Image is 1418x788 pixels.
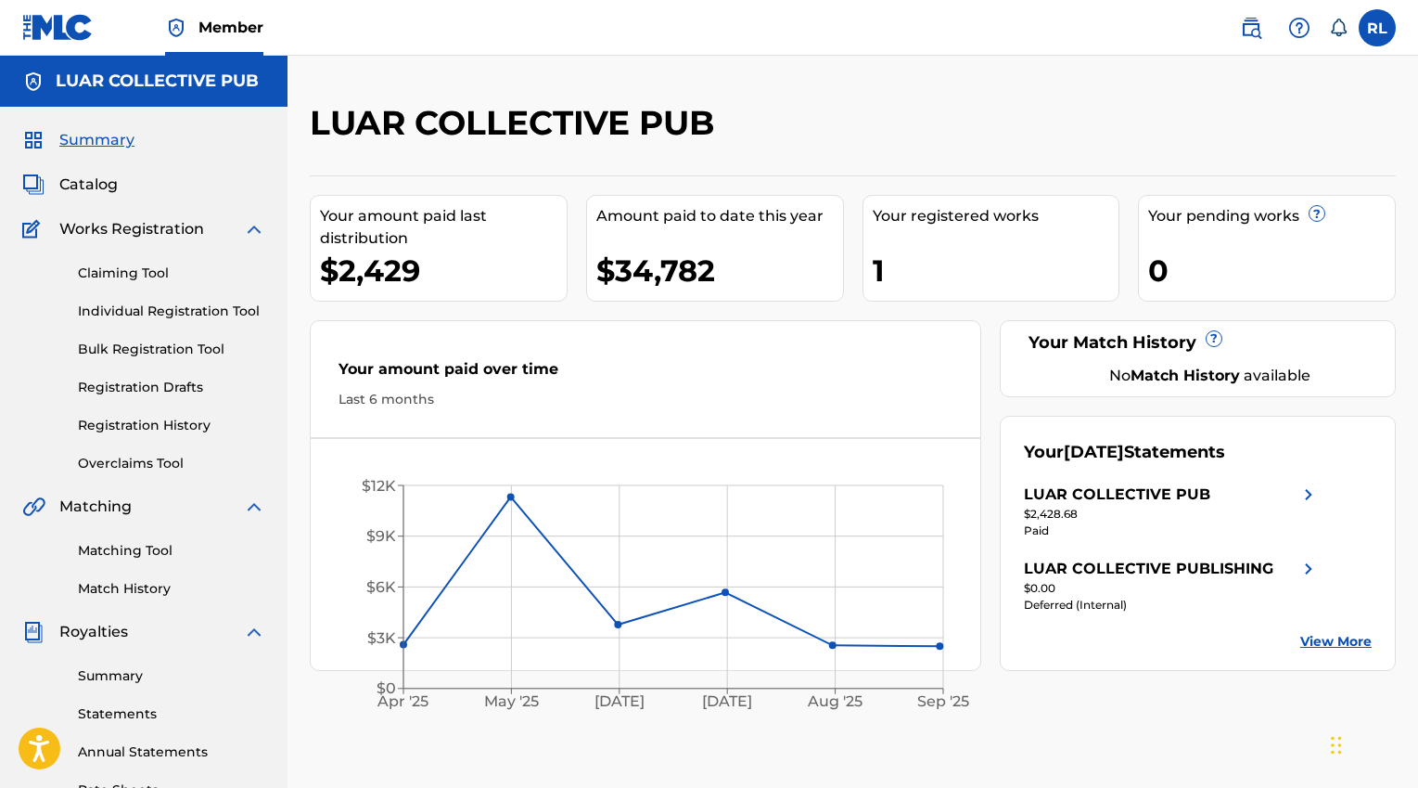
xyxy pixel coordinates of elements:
div: 1 [873,250,1119,291]
a: Registration Drafts [78,378,265,397]
img: expand [243,218,265,240]
a: LUAR COLLECTIVE PUBright chevron icon$2,428.68Paid [1024,484,1319,539]
tspan: [DATE] [594,692,645,710]
img: Royalties [22,621,45,643]
img: Matching [22,496,45,518]
img: right chevron icon [1297,558,1320,580]
tspan: $3K [367,629,396,647]
tspan: May '25 [484,692,539,710]
a: CatalogCatalog [22,174,118,196]
tspan: Sep '25 [917,692,969,710]
span: Matching [59,496,132,518]
div: $2,428.68 [1024,506,1319,523]
div: 0 [1148,250,1395,291]
div: LUAR COLLECTIVE PUB [1024,484,1210,506]
iframe: Chat Widget [1325,699,1418,788]
h2: LUAR COLLECTIVE PUB [310,102,724,144]
div: Your Statements [1024,440,1225,465]
tspan: $9K [366,527,396,545]
span: ? [1309,206,1324,221]
span: Summary [59,129,134,151]
span: Member [198,17,263,38]
div: No available [1047,365,1372,387]
a: Summary [78,666,265,686]
div: Notifications [1329,19,1348,37]
tspan: Apr '25 [377,692,429,710]
img: Catalog [22,174,45,196]
tspan: $0 [377,679,396,697]
div: $34,782 [596,250,843,291]
span: Royalties [59,621,128,643]
tspan: Aug '25 [807,692,862,710]
span: Catalog [59,174,118,196]
div: Your Match History [1024,330,1372,355]
tspan: $6K [366,578,396,596]
div: LUAR COLLECTIVE PUBLISHING [1024,558,1273,580]
div: Your amount paid last distribution [320,205,567,250]
img: right chevron icon [1297,484,1320,506]
a: Bulk Registration Tool [78,340,265,359]
strong: Match History [1131,367,1240,384]
img: Accounts [22,71,45,93]
div: Your amount paid over time [339,358,952,390]
a: Individual Registration Tool [78,302,265,321]
div: Your pending works [1148,205,1395,227]
img: Summary [22,129,45,151]
img: MLC Logo [22,14,94,41]
iframe: Resource Center [1366,508,1418,661]
div: Last 6 months [339,390,952,409]
img: expand [243,496,265,518]
div: User Menu [1359,9,1396,46]
div: Your registered works [873,205,1119,227]
a: Statements [78,704,265,724]
div: Drag [1331,717,1342,773]
img: Top Rightsholder [165,17,187,39]
div: Paid [1024,523,1319,539]
a: Overclaims Tool [78,454,265,473]
div: Amount paid to date this year [596,205,843,227]
a: Claiming Tool [78,264,265,283]
tspan: [DATE] [702,692,752,710]
a: LUAR COLLECTIVE PUBLISHINGright chevron icon$0.00Deferred (Internal) [1024,558,1319,614]
a: Match History [78,579,265,599]
a: Public Search [1233,9,1270,46]
div: Deferred (Internal) [1024,597,1319,614]
a: Matching Tool [78,541,265,561]
tspan: $12K [362,477,396,495]
span: Works Registration [59,218,204,240]
img: Works Registration [22,218,46,240]
img: search [1240,17,1262,39]
a: View More [1300,632,1372,652]
a: Annual Statements [78,743,265,762]
h5: LUAR COLLECTIVE PUB [56,71,259,92]
img: help [1288,17,1310,39]
a: SummarySummary [22,129,134,151]
div: Help [1281,9,1318,46]
img: expand [243,621,265,643]
span: ? [1207,331,1221,346]
span: [DATE] [1064,442,1124,462]
div: $2,429 [320,250,567,291]
div: $0.00 [1024,580,1319,597]
a: Registration History [78,416,265,435]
